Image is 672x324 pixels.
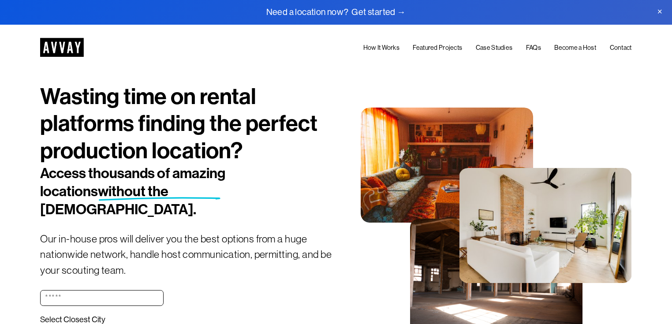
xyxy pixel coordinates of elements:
[363,43,399,53] a: How It Works
[526,43,541,53] a: FAQs
[40,38,84,57] img: AVVAY - The First Nationwide Location Scouting Co.
[554,43,596,53] a: Become a Host
[610,43,632,53] a: Contact
[40,164,287,219] h2: Access thousands of amazing locations
[413,43,462,53] a: Featured Projects
[40,83,336,164] h1: Wasting time on rental platforms finding the perfect production location?
[40,183,196,218] span: without the [DEMOGRAPHIC_DATA].
[476,43,512,53] a: Case Studies
[40,231,336,278] p: Our in-house pros will deliver you the best options from a huge nationwide network, handle host c...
